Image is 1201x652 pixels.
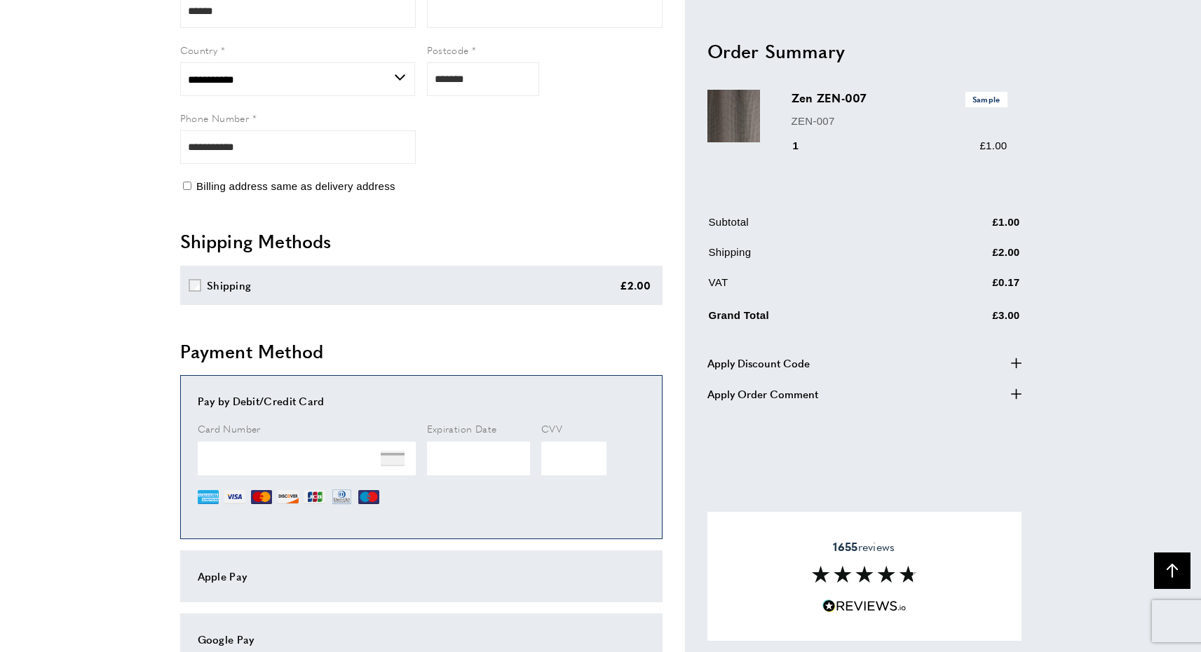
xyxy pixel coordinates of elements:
[180,229,663,254] h2: Shipping Methods
[207,277,251,294] div: Shipping
[923,274,1020,301] td: £0.17
[198,421,261,435] span: Card Number
[427,43,469,57] span: Postcode
[180,339,663,364] h2: Payment Method
[278,487,299,508] img: DI.png
[427,442,531,475] iframe: Secure Credit Card Frame - Expiration Date
[822,599,907,613] img: Reviews.io 5 stars
[923,304,1020,334] td: £3.00
[198,568,645,585] div: Apple Pay
[833,538,857,555] strong: 1655
[792,137,819,154] div: 1
[709,214,922,241] td: Subtotal
[707,38,1022,63] h2: Order Summary
[707,354,810,371] span: Apply Discount Code
[965,92,1007,107] span: Sample
[923,244,1020,271] td: £2.00
[198,631,645,648] div: Google Pay
[812,566,917,583] img: Reviews section
[620,277,651,294] div: £2.00
[196,180,395,192] span: Billing address same as delivery address
[180,111,250,125] span: Phone Number
[224,487,245,508] img: VI.png
[358,487,379,508] img: MI.png
[979,140,1007,151] span: £1.00
[304,487,325,508] img: JCB.png
[427,421,497,435] span: Expiration Date
[381,447,405,470] img: NONE.png
[541,442,606,475] iframe: Secure Credit Card Frame - CVV
[198,487,219,508] img: AE.png
[709,244,922,271] td: Shipping
[707,385,818,402] span: Apply Order Comment
[709,274,922,301] td: VAT
[251,487,272,508] img: MC.png
[198,393,645,409] div: Pay by Debit/Credit Card
[707,90,760,142] img: Zen ZEN-007
[792,112,1007,129] p: ZEN-007
[331,487,353,508] img: DN.png
[923,214,1020,241] td: £1.00
[198,442,416,475] iframe: Secure Credit Card Frame - Credit Card Number
[833,540,895,554] span: reviews
[541,421,562,435] span: CVV
[180,43,218,57] span: Country
[709,304,922,334] td: Grand Total
[183,182,191,190] input: Billing address same as delivery address
[792,90,1007,107] h3: Zen ZEN-007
